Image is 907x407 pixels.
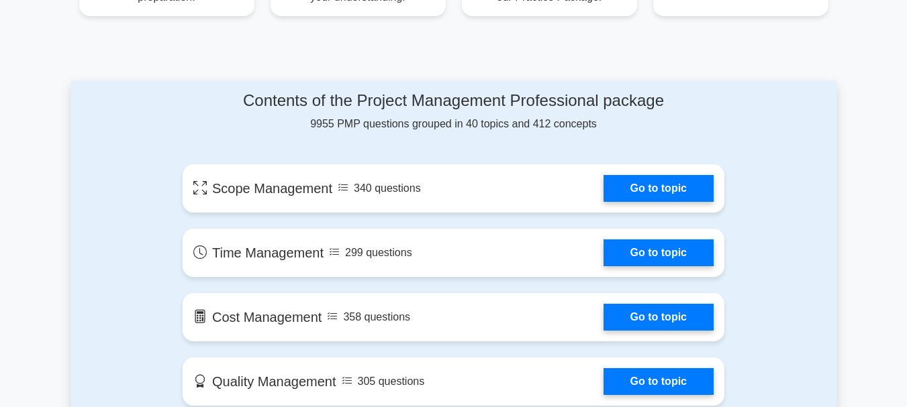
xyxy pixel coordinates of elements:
[604,239,714,266] a: Go to topic
[604,175,714,202] a: Go to topic
[604,368,714,395] a: Go to topic
[604,304,714,331] a: Go to topic
[183,91,724,132] div: 9955 PMP questions grouped in 40 topics and 412 concepts
[183,91,724,111] h4: Contents of the Project Management Professional package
